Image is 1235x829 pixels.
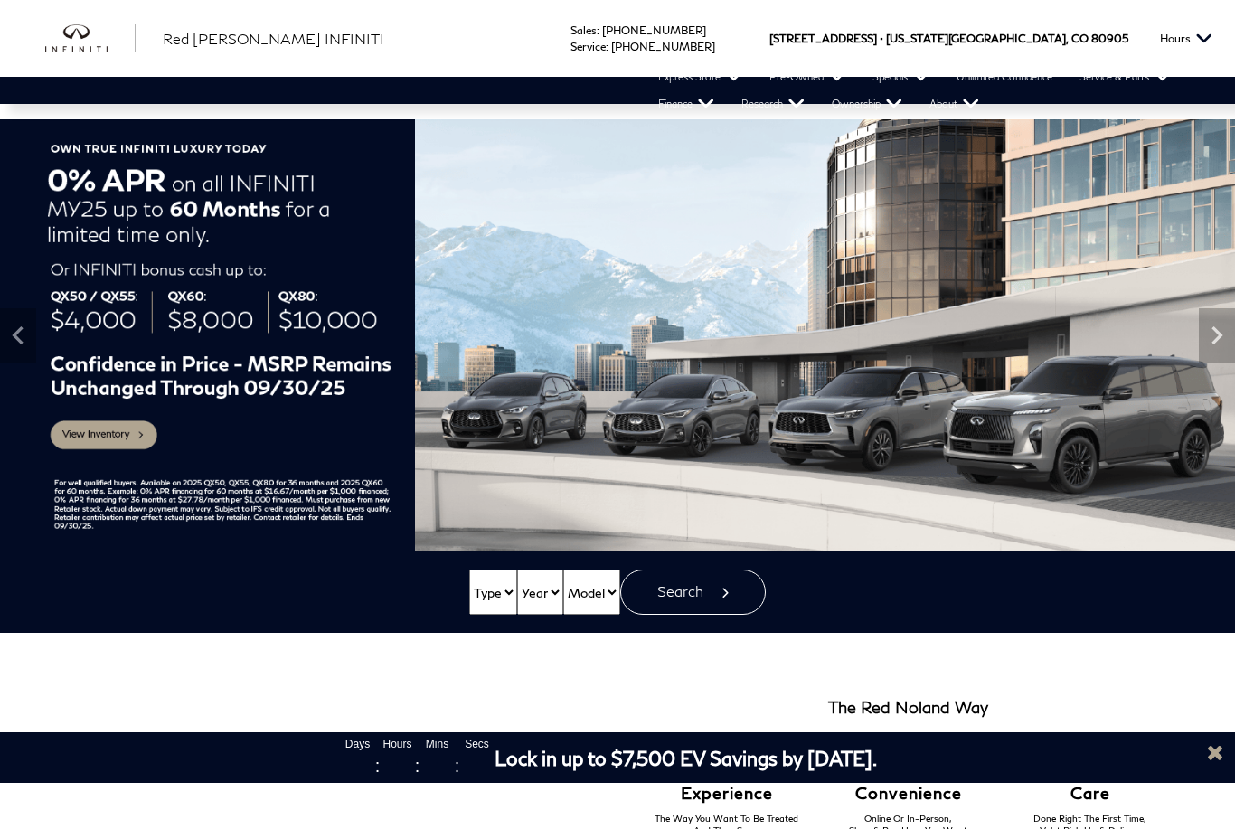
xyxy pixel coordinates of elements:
h6: Convenience [817,785,999,803]
span: : [597,24,599,37]
a: Ownership [818,90,916,118]
span: Sales [570,24,597,37]
a: infiniti [45,24,136,53]
a: [PHONE_NUMBER] [611,40,715,53]
select: Vehicle Type [469,570,517,615]
h6: Care [999,785,1181,803]
span: : [375,752,381,779]
span: : [455,752,460,779]
a: [PHONE_NUMBER] [602,24,706,37]
span: Mins [420,736,455,752]
a: Research [728,90,818,118]
select: Vehicle Model [563,570,620,615]
a: Express Store [645,63,756,90]
button: Search [620,570,766,615]
span: Lock in up to $7,500 EV Savings by [DATE]. [495,747,877,769]
h6: Experience [636,785,817,803]
a: [STREET_ADDRESS] • [US_STATE][GEOGRAPHIC_DATA], CO 80905 [769,32,1128,45]
span: Secs [460,736,495,752]
a: Unlimited Confidence [943,63,1066,90]
span: : [606,40,608,53]
img: INFINITI [45,24,136,53]
a: Red [PERSON_NAME] INFINITI [163,28,384,50]
select: Vehicle Year [517,570,563,615]
a: Close [1204,741,1226,763]
a: Pre-Owned [756,63,859,90]
span: Hours [381,736,415,752]
nav: Main Navigation [18,63,1235,118]
h3: The Red Noland Way [828,699,988,717]
span: Days [341,736,375,752]
span: Service [570,40,606,53]
span: : [415,752,420,779]
a: Specials [859,63,943,90]
a: About [916,90,993,118]
a: Service & Parts [1066,63,1184,90]
span: Red [PERSON_NAME] INFINITI [163,30,384,47]
a: Finance [645,90,728,118]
